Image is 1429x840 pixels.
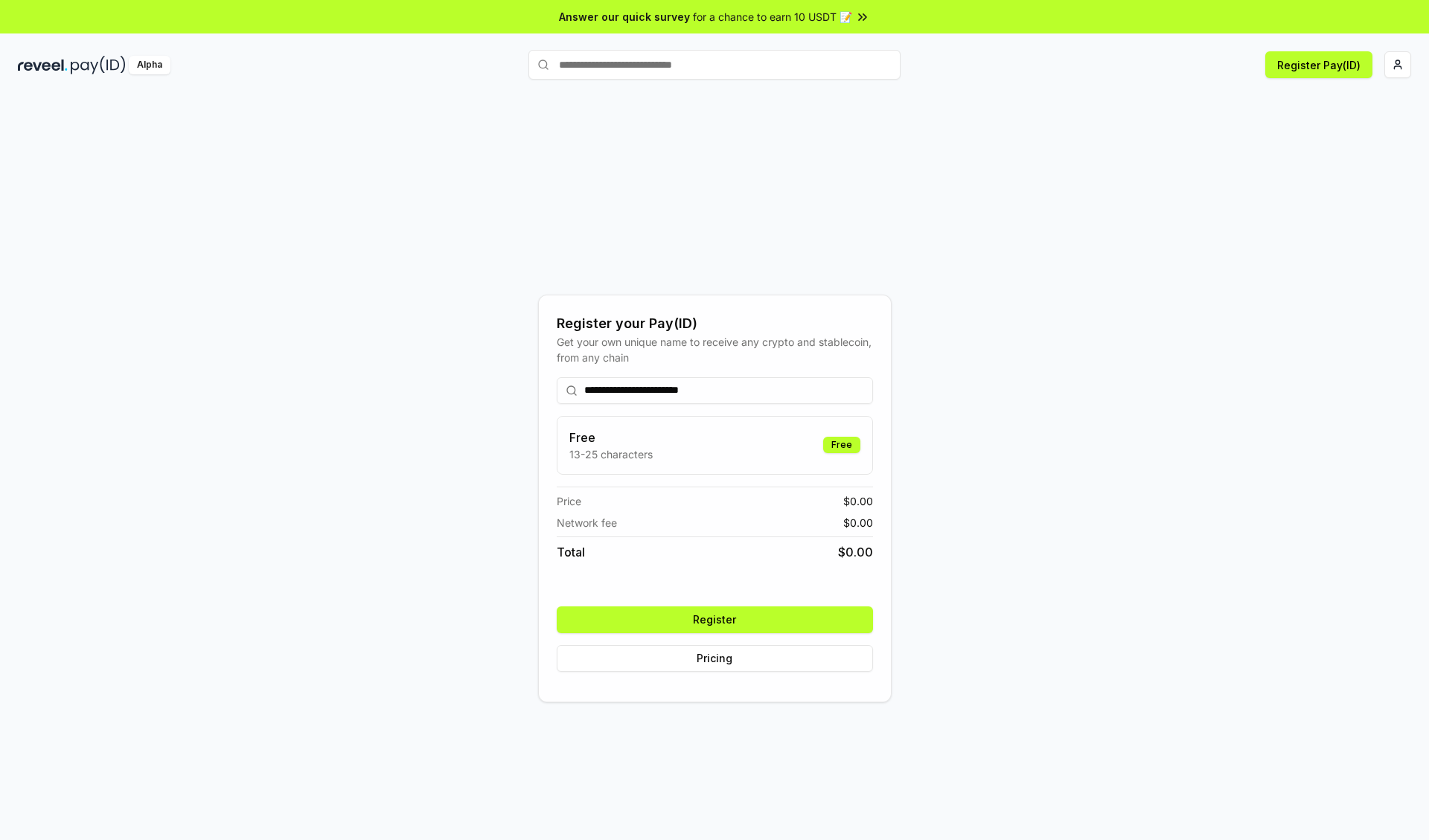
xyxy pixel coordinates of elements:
[838,543,873,561] span: $ 0.00
[1265,51,1372,78] button: Register Pay(ID)
[559,9,690,25] span: Answer our quick survey
[71,56,126,74] img: pay_id
[129,56,170,74] div: Alpha
[569,446,653,462] p: 13-25 characters
[557,606,873,633] button: Register
[843,515,873,530] span: $ 0.00
[557,543,585,561] span: Total
[569,429,653,446] h3: Free
[823,437,860,453] div: Free
[693,9,852,25] span: for a chance to earn 10 USDT 📝
[557,515,617,530] span: Network fee
[557,493,581,509] span: Price
[557,334,873,365] div: Get your own unique name to receive any crypto and stablecoin, from any chain
[18,56,68,74] img: reveel_dark
[557,313,873,334] div: Register your Pay(ID)
[557,645,873,672] button: Pricing
[843,493,873,509] span: $ 0.00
